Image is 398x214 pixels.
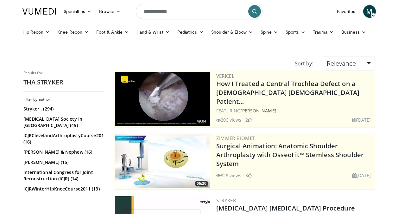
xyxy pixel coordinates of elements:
li: [DATE] [352,172,371,179]
a: Favorites [333,5,359,18]
a: Stryker [216,197,236,204]
a: ICJRWinterHipKneeCourse2011 (13) [23,186,103,192]
a: Relevance [323,57,375,70]
a: Business [338,26,370,38]
a: International Congress for Joint Reconstruction (ICJR) (14) [23,169,103,182]
a: Trauma [309,26,338,38]
p: Results for: [23,70,104,76]
li: 2 [245,117,252,123]
span: Relevance [327,59,356,68]
img: VuMedi Logo [22,8,56,15]
img: 84e7f812-2061-4fff-86f6-cdff29f66ef4.300x170_q85_crop-smart_upscale.jpg [115,134,210,188]
a: How I Treated a Central Trochlea Defect on a [DEMOGRAPHIC_DATA] [DEMOGRAPHIC_DATA] Patient… [216,79,360,106]
div: FEATURING [216,107,374,114]
a: Sports [282,26,309,38]
a: Browse [95,5,124,18]
a: Pediatrics [174,26,207,38]
a: [MEDICAL_DATA] Society In [GEOGRAPHIC_DATA] (45) [23,116,103,129]
a: Zimmer Biomet [216,135,255,141]
a: Vericel [216,73,235,79]
span: 06:20 [195,181,208,186]
a: 06:20 [115,134,210,188]
div: Sort by: [290,57,318,70]
a: 49:04 [115,72,210,126]
a: Shoulder & Elbow [207,26,257,38]
a: Hip Recon [19,26,54,38]
a: Surgical Animation: Anatomic Shoulder Arthroplasty with OsseoFit™ Stemless Shoulder System [216,142,364,168]
li: [DATE] [352,117,371,123]
h2: THA STRYKER [23,78,104,86]
a: Knee Recon [54,26,92,38]
li: 828 views [216,172,242,179]
a: Stryker . (294) [23,106,103,112]
a: [PERSON_NAME] (15) [23,159,103,165]
a: Foot & Ankle [92,26,133,38]
a: M [363,5,376,18]
img: 5aa0332e-438a-4b19-810c-c6dfa13c7ee4.300x170_q85_crop-smart_upscale.jpg [115,72,210,126]
a: Spine [257,26,282,38]
input: Search topics, interventions [136,4,262,19]
li: 3 [245,172,252,179]
h3: Filter by author: [23,97,104,102]
a: ICJRClevelandArthroplastyCourse2011 (16) [23,132,103,145]
a: [PERSON_NAME] & Nephew (16) [23,149,103,155]
a: Specialties [60,5,96,18]
span: 49:04 [195,118,208,124]
a: [PERSON_NAME] [240,108,276,114]
li: 206 views [216,117,242,123]
a: Hand & Wrist [133,26,174,38]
